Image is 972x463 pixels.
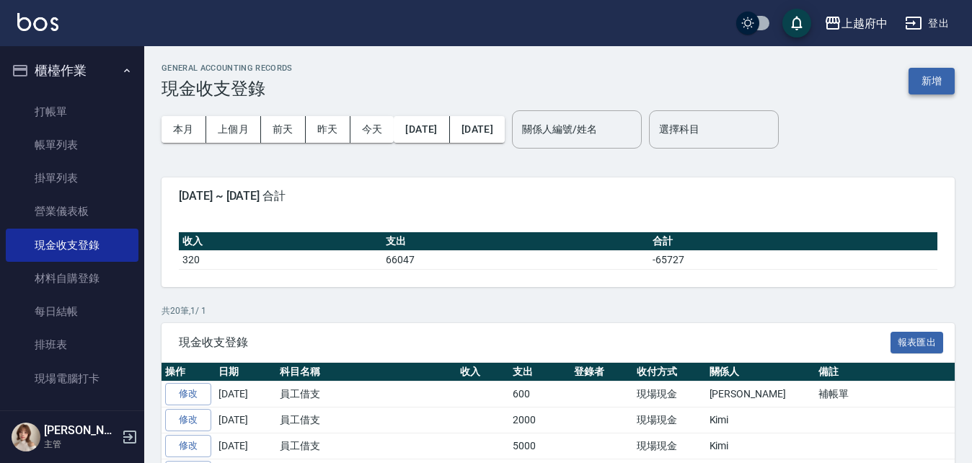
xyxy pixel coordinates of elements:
a: 帳單列表 [6,128,138,162]
td: [PERSON_NAME] [706,382,815,407]
span: [DATE] ~ [DATE] 合計 [179,189,937,203]
th: 支出 [509,363,570,382]
button: 今天 [350,116,394,143]
td: 5000 [509,433,570,459]
button: 本月 [162,116,206,143]
td: 66047 [382,250,649,269]
td: 現場現金 [633,407,706,433]
th: 科目名稱 [276,363,456,382]
td: 員工借支 [276,382,456,407]
a: 新增 [909,74,955,87]
a: 營業儀表板 [6,195,138,228]
a: 現金收支登錄 [6,229,138,262]
button: [DATE] [394,116,449,143]
th: 收入 [179,232,382,251]
button: 上越府中 [818,9,893,38]
a: 修改 [165,435,211,457]
td: 600 [509,382,570,407]
button: [DATE] [450,116,505,143]
h3: 現金收支登錄 [162,79,293,99]
th: 支出 [382,232,649,251]
td: Kimi [706,433,815,459]
th: 日期 [215,363,276,382]
a: 修改 [165,409,211,431]
td: Kimi [706,407,815,433]
td: -65727 [649,250,937,269]
td: 現場現金 [633,433,706,459]
a: 每日結帳 [6,295,138,328]
td: [DATE] [215,407,276,433]
span: 現金收支登錄 [179,335,891,350]
img: Person [12,423,40,451]
td: 320 [179,250,382,269]
td: 2000 [509,407,570,433]
button: 櫃檯作業 [6,52,138,89]
a: 打帳單 [6,95,138,128]
a: 修改 [165,383,211,405]
th: 關係人 [706,363,815,382]
th: 操作 [162,363,215,382]
td: 員工借支 [276,407,456,433]
td: 現場現金 [633,382,706,407]
td: [DATE] [215,382,276,407]
th: 收入 [456,363,509,382]
a: 掛單列表 [6,162,138,195]
button: 前天 [261,116,306,143]
a: 材料自購登錄 [6,262,138,295]
button: 預約管理 [6,401,138,438]
th: 登錄者 [570,363,633,382]
button: save [782,9,811,38]
a: 排班表 [6,328,138,361]
img: Logo [17,13,58,31]
h2: GENERAL ACCOUNTING RECORDS [162,63,293,73]
a: 報表匯出 [891,335,944,348]
div: 上越府中 [841,14,888,32]
th: 收付方式 [633,363,706,382]
button: 昨天 [306,116,350,143]
button: 報表匯出 [891,332,944,354]
button: 上個月 [206,116,261,143]
td: 員工借支 [276,433,456,459]
a: 現場電腦打卡 [6,362,138,395]
h5: [PERSON_NAME] [44,423,118,438]
button: 新增 [909,68,955,94]
td: [DATE] [215,433,276,459]
button: 登出 [899,10,955,37]
p: 共 20 筆, 1 / 1 [162,304,955,317]
th: 合計 [649,232,937,251]
p: 主管 [44,438,118,451]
